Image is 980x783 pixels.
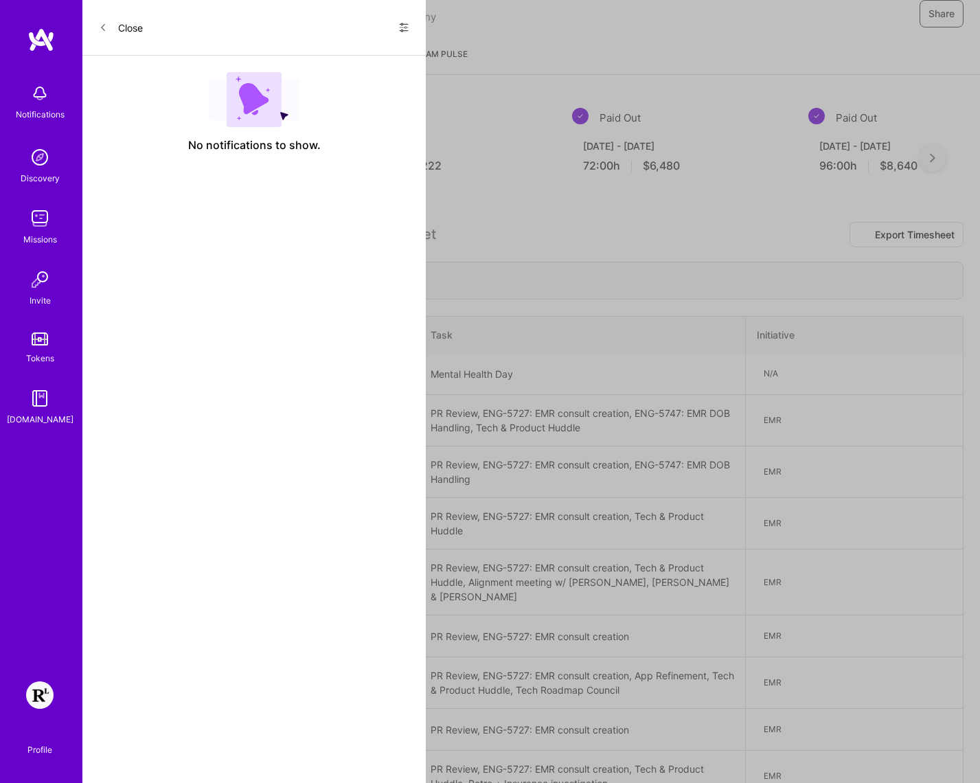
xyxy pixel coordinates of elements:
img: tokens [32,332,48,345]
div: Invite [30,293,51,308]
img: discovery [26,144,54,171]
img: guide book [26,385,54,412]
div: Profile [27,742,52,756]
button: Close [99,16,143,38]
a: Resilience Lab: Building a Health Tech Platform [23,681,57,709]
img: Resilience Lab: Building a Health Tech Platform [26,681,54,709]
img: empty [209,72,299,127]
span: No notifications to show. [188,138,321,152]
div: Discovery [21,171,60,185]
div: Missions [23,232,57,247]
div: [DOMAIN_NAME] [7,412,73,427]
a: Profile [23,728,57,756]
img: bell [26,80,54,107]
div: Tokens [26,351,54,365]
img: Invite [26,266,54,293]
img: logo [27,27,55,52]
img: teamwork [26,205,54,232]
div: Notifications [16,107,65,122]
